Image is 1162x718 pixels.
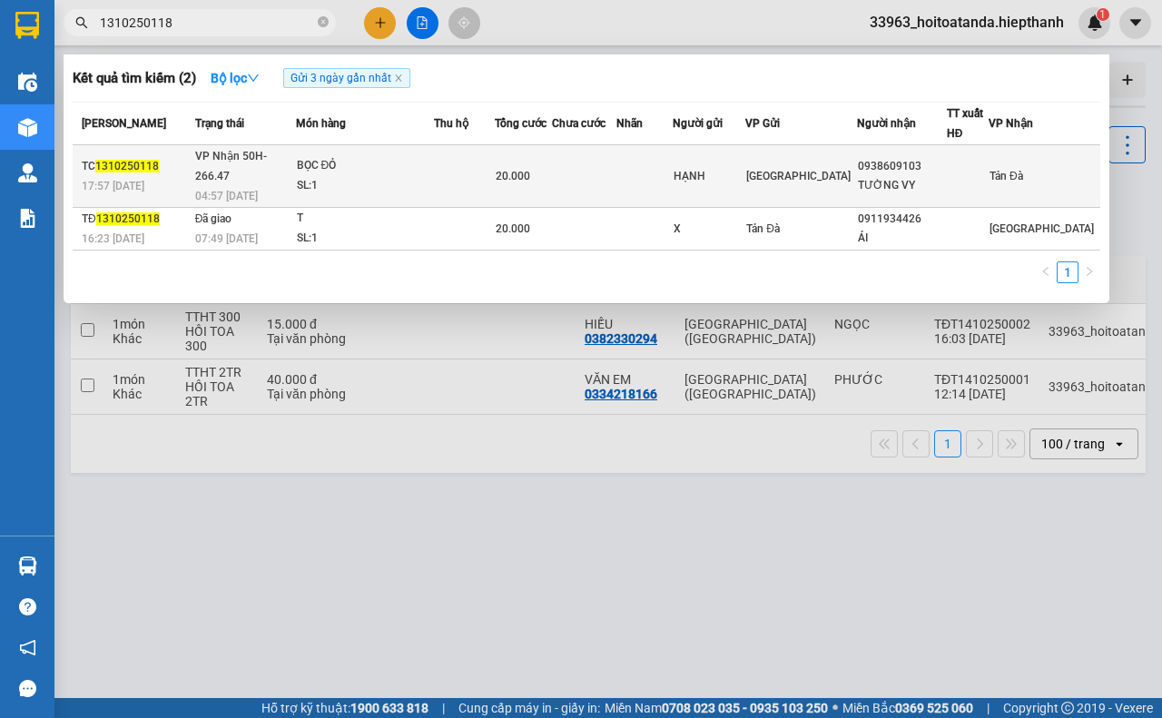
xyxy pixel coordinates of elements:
[146,19,236,92] strong: BIÊN NHẬN
[297,176,433,196] div: SL: 1
[195,212,232,225] span: Đã giao
[82,117,166,130] span: [PERSON_NAME]
[82,232,144,245] span: 16:23 [DATE]
[211,71,260,85] strong: Bộ lọc
[745,117,780,130] span: VP Gửi
[1035,261,1057,283] li: Previous Page
[195,232,258,245] span: 07:49 [DATE]
[990,170,1023,182] span: Tản Đà
[132,133,377,174] span: [GEOGRAPHIC_DATA] ([GEOGRAPHIC_DATA])
[1058,262,1078,282] a: 1
[13,9,116,44] strong: CÔNG TY TNHH MTV VẬN TẢI
[19,598,36,615] span: question-circle
[616,117,643,130] span: Nhãn
[674,220,744,239] div: X
[552,117,606,130] span: Chưa cước
[19,66,109,101] span: Hotline : 1900 633 622
[96,212,160,225] span: 1310250118
[18,556,37,575] img: warehouse-icon
[195,117,244,130] span: Trạng thái
[1078,261,1100,283] li: Next Page
[1057,261,1078,283] li: 1
[18,73,37,92] img: warehouse-icon
[857,117,916,130] span: Người nhận
[297,229,433,249] div: SL: 1
[1084,266,1095,277] span: right
[1035,261,1057,283] button: left
[297,209,433,229] div: T
[858,157,946,176] div: 0938609103
[268,65,370,83] span: 16:03:47 [DATE]
[495,117,547,130] span: Tổng cước
[858,210,946,229] div: 0911934426
[858,229,946,248] div: ÁI
[18,209,37,228] img: solution-icon
[6,110,111,147] strong: VP Gửi :
[19,680,36,697] span: message
[318,16,329,27] span: close-circle
[394,74,403,83] span: close
[82,210,190,229] div: TĐ
[73,69,196,88] h3: Kết quả tìm kiếm ( 2 )
[746,222,780,235] span: Tản Đà
[22,46,107,64] strong: HIỆP THÀNH
[674,167,744,186] div: HẠNH
[15,12,39,39] img: logo-vxr
[263,28,374,63] span: Mã ĐH : TĐT1410250002
[19,639,36,656] span: notification
[990,222,1094,235] span: [GEOGRAPHIC_DATA]
[100,13,314,33] input: Tìm tên, số ĐT hoặc mã đơn
[95,160,159,172] span: 1310250118
[318,15,329,32] span: close-circle
[18,163,37,182] img: warehouse-icon
[673,117,723,130] span: Người gửi
[947,107,983,140] span: TT xuất HĐ
[6,108,111,148] span: Tản Đà (Tiền)
[296,117,346,130] span: Món hàng
[196,64,274,93] button: Bộ lọcdown
[858,176,946,195] div: TƯỜNG VY
[195,150,267,182] span: VP Nhận 50H-266.47
[434,117,468,130] span: Thu hộ
[496,170,530,182] span: 20.000
[1040,266,1051,277] span: left
[1078,261,1100,283] button: right
[247,72,260,84] span: down
[82,157,190,176] div: TC
[496,222,530,235] span: 20.000
[18,118,37,137] img: warehouse-icon
[283,68,410,88] span: Gửi 3 ngày gần nhất
[746,170,851,182] span: [GEOGRAPHIC_DATA]
[132,135,377,173] strong: VP Nhận :
[75,16,88,29] span: search
[989,117,1033,130] span: VP Nhận
[195,190,258,202] span: 04:57 [DATE]
[297,156,433,176] div: BỌC ĐỎ
[82,180,144,192] span: 17:57 [DATE]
